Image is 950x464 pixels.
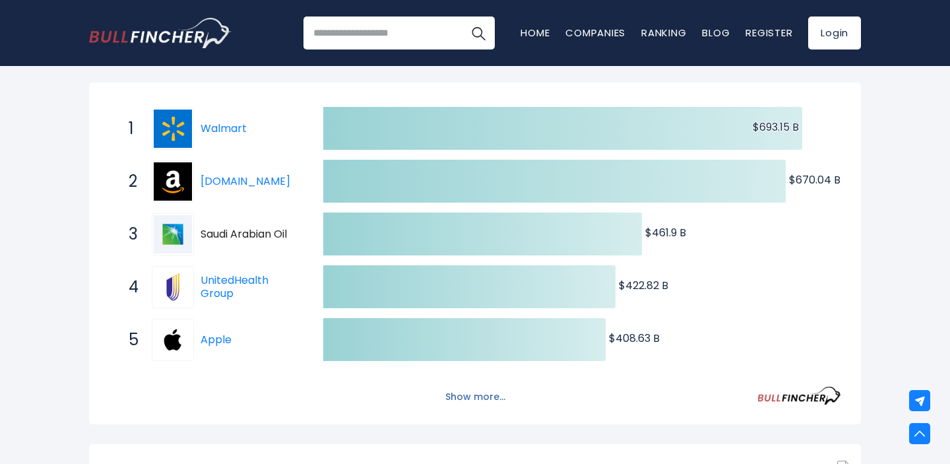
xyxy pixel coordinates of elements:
span: 1 [122,117,135,140]
img: Saudi Arabian Oil [154,215,192,253]
a: UnitedHealth Group [201,273,269,302]
a: Apple [201,332,232,347]
a: UnitedHealth Group [152,266,201,308]
img: Apple [154,321,192,359]
img: Amazon.com [154,162,192,201]
span: 4 [122,276,135,298]
a: Walmart [201,121,247,136]
span: Saudi Arabian Oil [201,228,300,242]
span: 5 [122,329,135,351]
a: Ranking [641,26,686,40]
img: Walmart [154,110,192,148]
a: Companies [565,26,625,40]
a: Home [521,26,550,40]
a: Login [808,17,861,50]
span: 2 [122,170,135,193]
span: 3 [122,223,135,246]
a: Register [745,26,792,40]
a: Apple [152,319,201,361]
text: $408.63 B [609,331,660,346]
button: Search [462,17,495,50]
a: [DOMAIN_NAME] [201,174,290,189]
text: $670.04 B [789,172,840,187]
text: $693.15 B [753,119,799,135]
a: Blog [702,26,730,40]
a: Walmart [152,108,201,150]
text: $422.82 B [619,278,668,293]
text: $461.9 B [645,225,686,240]
img: UnitedHealth Group [154,268,192,306]
img: Bullfincher logo [89,18,232,48]
button: Show more... [437,386,513,408]
a: Go to homepage [89,18,231,48]
a: Amazon.com [152,160,201,203]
